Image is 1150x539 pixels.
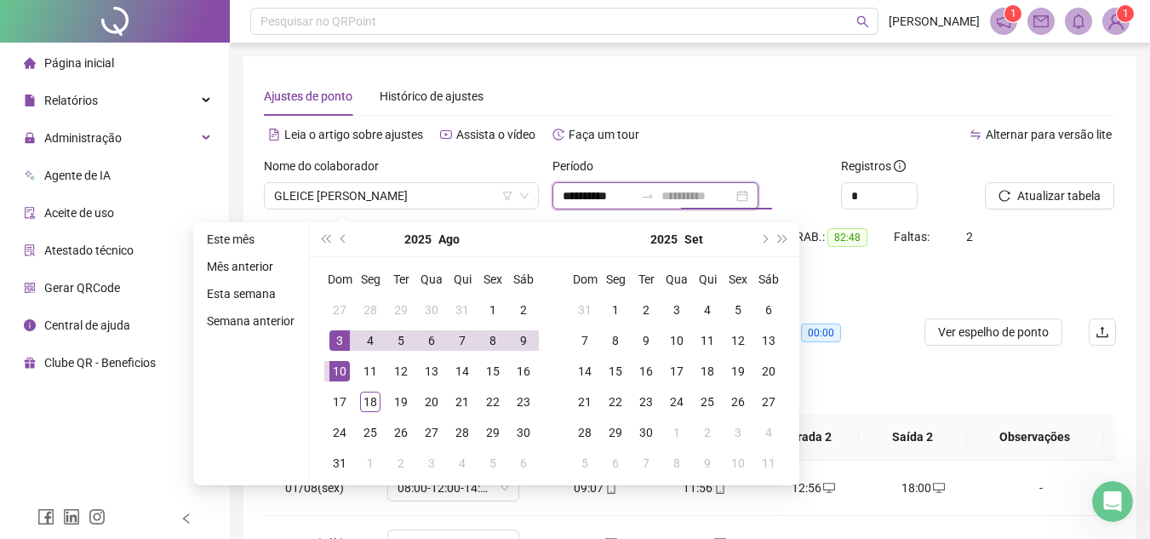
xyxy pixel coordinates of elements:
[641,189,655,203] span: to
[391,361,411,381] div: 12
[775,227,894,247] div: H. TRAB.:
[697,422,718,443] div: 2
[329,422,350,443] div: 24
[200,311,301,331] li: Semana anterior
[447,356,478,387] td: 2025-08-14
[753,448,784,479] td: 2025-10-11
[758,422,779,443] div: 4
[416,448,447,479] td: 2025-09-03
[692,264,723,295] th: Qui
[569,264,600,295] th: Dom
[697,361,718,381] div: 18
[483,422,503,443] div: 29
[758,361,779,381] div: 20
[966,230,973,244] span: 2
[513,300,534,320] div: 2
[513,422,534,443] div: 30
[697,330,718,351] div: 11
[483,361,503,381] div: 15
[324,264,355,295] th: Dom
[335,222,353,256] button: prev-year
[447,387,478,417] td: 2025-08-21
[692,417,723,448] td: 2025-10-02
[723,264,753,295] th: Sex
[664,479,746,497] div: 11:56
[44,206,114,220] span: Aceite de uso
[391,300,411,320] div: 29
[1071,14,1086,29] span: bell
[508,295,539,325] td: 2025-08-02
[416,295,447,325] td: 2025-07-30
[24,95,36,106] span: file
[360,300,380,320] div: 28
[447,295,478,325] td: 2025-07-31
[752,414,859,461] th: Entrada 2
[502,191,512,201] span: filter
[712,482,726,494] span: mobile
[391,330,411,351] div: 5
[636,361,656,381] div: 16
[324,448,355,479] td: 2025-08-31
[552,129,564,140] span: history
[555,479,637,497] div: 09:07
[723,387,753,417] td: 2025-09-26
[355,387,386,417] td: 2025-08-18
[1017,186,1101,205] span: Atualizar tabela
[452,330,472,351] div: 7
[661,387,692,417] td: 2025-09-24
[483,330,503,351] div: 8
[569,356,600,387] td: 2025-09-14
[452,453,472,473] div: 4
[1096,325,1109,339] span: upload
[355,356,386,387] td: 2025-08-11
[324,387,355,417] td: 2025-08-17
[513,330,534,351] div: 9
[421,392,442,412] div: 20
[329,392,350,412] div: 17
[981,427,1090,446] span: Observações
[316,222,335,256] button: super-prev-year
[753,295,784,325] td: 2025-09-06
[386,417,416,448] td: 2025-08-26
[859,414,966,461] th: Saída 2
[991,479,1091,497] div: -
[386,264,416,295] th: Ter
[667,330,687,351] div: 10
[996,14,1011,29] span: notification
[998,190,1010,202] span: reload
[438,222,460,256] button: month panel
[827,228,867,247] span: 82:48
[742,323,861,342] div: Quitações:
[723,448,753,479] td: 2025-10-10
[478,417,508,448] td: 2025-08-29
[44,356,156,370] span: Clube QR - Beneficios
[636,330,656,351] div: 9
[636,300,656,320] div: 2
[386,387,416,417] td: 2025-08-19
[360,422,380,443] div: 25
[692,448,723,479] td: 2025-10-09
[24,319,36,331] span: info-circle
[1010,8,1016,20] span: 1
[447,448,478,479] td: 2025-09-04
[569,448,600,479] td: 2025-10-05
[575,361,595,381] div: 14
[440,129,452,140] span: youtube
[631,325,661,356] td: 2025-09-09
[753,417,784,448] td: 2025-10-04
[600,295,631,325] td: 2025-09-01
[478,387,508,417] td: 2025-08-22
[452,392,472,412] div: 21
[985,182,1114,209] button: Atualizar tabela
[636,422,656,443] div: 30
[1103,9,1129,34] img: 88845
[404,222,432,256] button: year panel
[386,448,416,479] td: 2025-09-02
[63,508,80,525] span: linkedin
[44,131,122,145] span: Administração
[1123,8,1129,20] span: 1
[452,422,472,443] div: 28
[37,508,54,525] span: facebook
[1117,5,1134,22] sup: Atualize o seu contato no menu Meus Dados
[924,318,1062,346] button: Ver espelho de ponto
